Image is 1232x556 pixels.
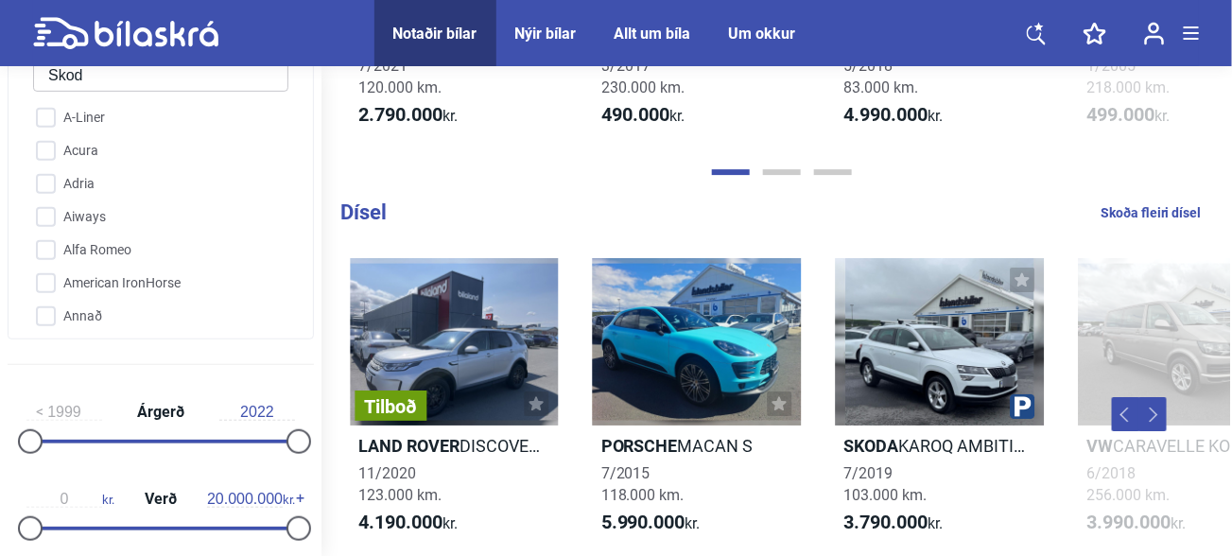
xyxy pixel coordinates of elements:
a: Um okkur [729,25,796,43]
span: kr. [1087,512,1187,534]
b: Dísel [340,200,387,224]
button: Page 3 [814,169,852,175]
span: kr. [601,512,701,534]
h2: DISCOVERY SPORT S [351,435,560,457]
b: 4.990.000 [844,103,928,126]
span: kr. [26,491,114,508]
span: 7/2019 103.000 km. [844,464,928,504]
b: Land Rover [359,436,460,456]
span: kr. [844,104,944,127]
span: Tilboð [365,397,418,416]
b: 4.190.000 [359,511,443,533]
span: Verð [140,492,182,507]
button: Page 1 [712,169,750,175]
span: kr. [844,512,944,534]
b: 490.000 [601,103,669,126]
h2: MACAN S [593,435,802,457]
span: kr. [207,491,295,508]
a: TilboðLand RoverDISCOVERY SPORT S11/2020123.000 km.4.190.000kr. [351,258,560,551]
b: VW [1087,436,1114,456]
span: 7/2015 118.000 km. [601,464,685,504]
b: Skoda [844,436,899,456]
span: 5/2018 83.000 km. [844,57,919,96]
a: Allt um bíla [615,25,691,43]
span: 3/2017 230.000 km. [601,57,685,96]
b: 499.000 [1086,103,1154,126]
span: kr. [1086,104,1170,127]
a: PorscheMACAN S7/2015118.000 km.5.990.000kr. [593,258,802,551]
a: Skoða fleiri dísel [1101,200,1202,225]
span: kr. [601,104,685,127]
h2: KAROQ AMBITION [836,435,1045,457]
b: 2.790.000 [358,103,442,126]
a: Nýir bílar [515,25,577,43]
b: 3.790.000 [844,511,928,533]
span: 6/2018 256.000 km. [1087,464,1171,504]
span: 1/2005 218.000 km. [1086,57,1170,96]
button: Next [1138,397,1167,431]
b: 3.990.000 [1087,511,1171,533]
span: kr. [358,104,458,127]
b: Porsche [601,436,678,456]
span: 11/2020 123.000 km. [359,464,442,504]
a: SkodaKAROQ AMBITION7/2019103.000 km.3.790.000kr. [836,258,1045,551]
span: 7/2021 120.000 km. [358,57,442,96]
span: Árgerð [132,405,189,420]
b: 5.990.000 [601,511,685,533]
button: Page 2 [763,169,801,175]
span: kr. [359,512,459,534]
button: Previous [1112,397,1140,431]
a: Notaðir bílar [393,25,477,43]
img: user-login.svg [1144,22,1165,45]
